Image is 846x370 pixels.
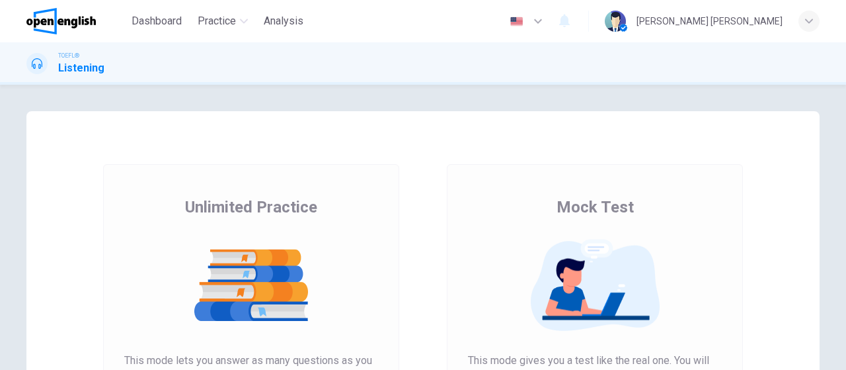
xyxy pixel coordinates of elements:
[605,11,626,32] img: Profile picture
[26,8,96,34] img: OpenEnglish logo
[126,9,187,33] button: Dashboard
[557,197,634,218] span: Mock Test
[58,60,104,76] h1: Listening
[258,9,309,33] button: Analysis
[192,9,253,33] button: Practice
[58,51,79,60] span: TOEFL®
[508,17,525,26] img: en
[198,13,236,29] span: Practice
[264,13,303,29] span: Analysis
[636,13,783,29] div: [PERSON_NAME] [PERSON_NAME]
[26,8,126,34] a: OpenEnglish logo
[185,197,317,218] span: Unlimited Practice
[132,13,182,29] span: Dashboard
